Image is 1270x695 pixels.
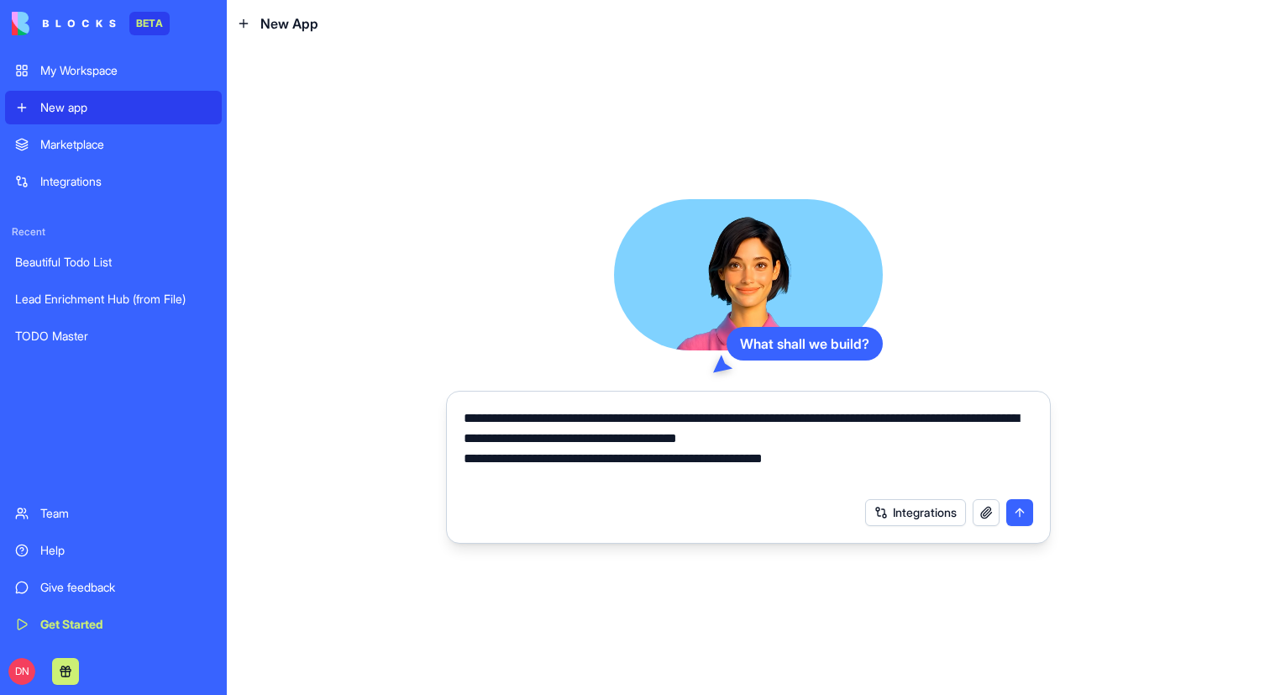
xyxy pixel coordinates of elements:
div: Marketplace [40,136,212,153]
div: Help [40,542,212,559]
div: TODO Master [15,328,212,345]
span: New App [260,13,318,34]
span: Recent [5,225,222,239]
button: Integrations [865,499,966,526]
a: Help [5,534,222,567]
div: Beautiful Todo List [15,254,212,271]
span: DN [8,658,35,685]
a: Get Started [5,608,222,641]
a: TODO Master [5,319,222,353]
a: New app [5,91,222,124]
a: Integrations [5,165,222,198]
a: Give feedback [5,571,222,604]
div: Get Started [40,616,212,633]
a: BETA [12,12,170,35]
a: Team [5,497,222,530]
div: New app [40,99,212,116]
a: Lead Enrichment Hub (from File) [5,282,222,316]
a: Beautiful Todo List [5,245,222,279]
div: BETA [129,12,170,35]
img: logo [12,12,116,35]
div: Integrations [40,173,212,190]
div: My Workspace [40,62,212,79]
div: Team [40,505,212,522]
a: Marketplace [5,128,222,161]
div: Give feedback [40,579,212,596]
div: What shall we build? [727,327,883,361]
div: Lead Enrichment Hub (from File) [15,291,212,308]
a: My Workspace [5,54,222,87]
